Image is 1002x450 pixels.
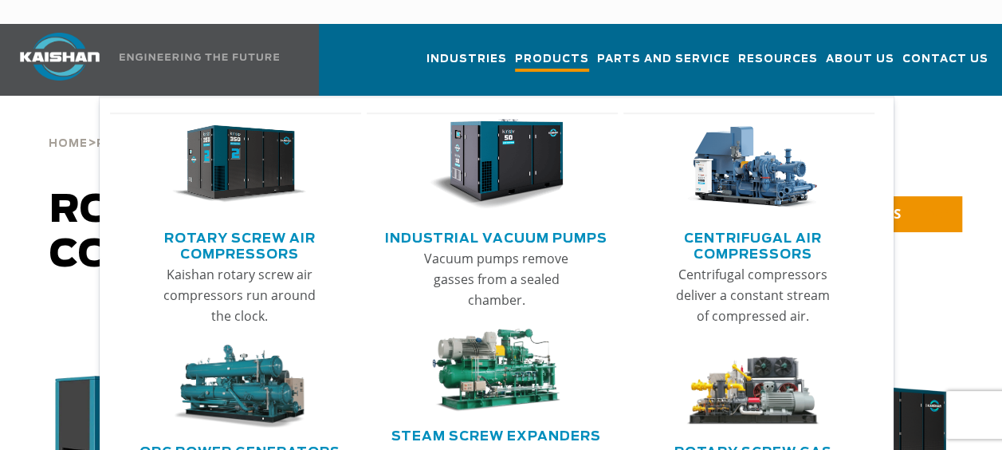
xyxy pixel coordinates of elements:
span: Contact Us [902,50,988,69]
img: thumb-Steam-Screw-Expanders [429,329,564,412]
a: Rotary Screw Air Compressors [118,224,362,264]
span: About Us [826,50,894,69]
span: Resources [738,50,818,69]
a: Centrifugal Air Compressors [631,224,875,264]
a: Industrial Vacuum Pumps [385,224,607,248]
a: Parts and Service [597,38,730,93]
div: > > [49,96,412,156]
span: Products [96,139,171,149]
a: Products [96,136,171,150]
a: Resources [738,38,818,93]
span: Parts and Service [597,50,730,69]
img: Engineering the future [120,53,279,61]
a: Industries [426,38,507,93]
p: Kaishan rotary screw air compressors run around the clock. [159,264,320,326]
img: thumb-Industrial-Vacuum-Pumps [429,119,564,210]
img: thumb-ORC-Power-Generators [172,345,307,428]
span: Home [49,139,88,149]
p: Vacuum pumps remove gasses from a sealed chamber. [416,248,577,310]
img: thumb-Centrifugal-Air-Compressors [686,119,820,210]
a: Products [515,38,589,96]
span: Rotary Screw Air Compressors [49,191,487,274]
span: Industries [426,50,507,69]
img: thumb-Rotary-Screw-Gas-Compressors [686,345,820,428]
a: Steam Screw Expanders [391,422,601,446]
img: thumb-Rotary-Screw-Air-Compressors [172,119,307,210]
span: Products [515,50,589,72]
p: Centrifugal compressors deliver a constant stream of compressed air. [673,264,834,326]
a: Home [49,136,88,150]
a: About Us [826,38,894,93]
a: Contact Us [902,38,988,93]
